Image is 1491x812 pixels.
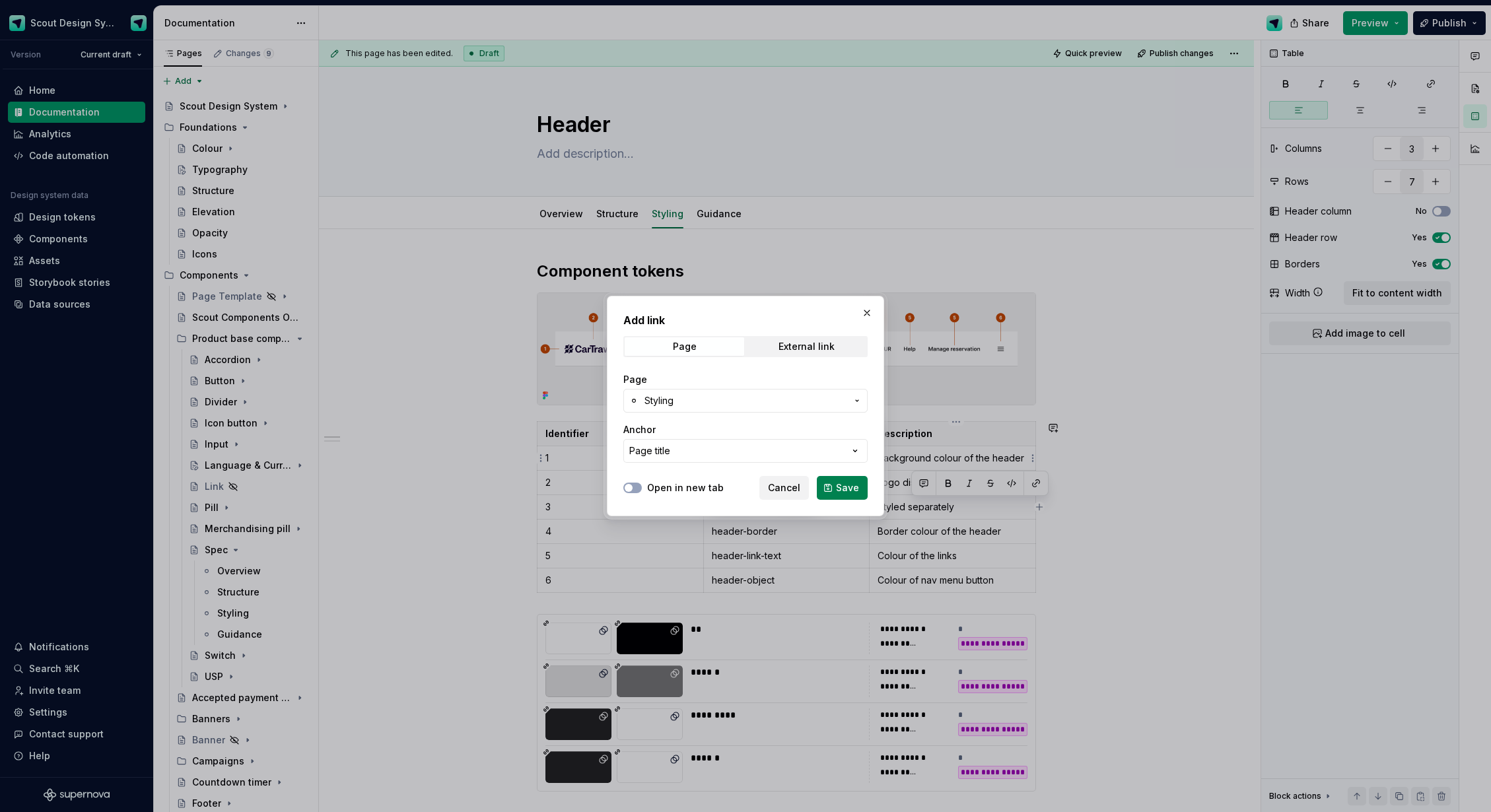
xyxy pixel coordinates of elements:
label: Anchor [623,423,656,436]
span: Save [836,481,859,494]
button: Styling [623,389,868,413]
label: Page [623,373,647,386]
div: External link [779,341,835,352]
label: Open in new tab [647,481,724,494]
div: Page title [629,444,670,457]
button: Save [817,476,868,500]
span: Styling [644,394,674,407]
button: Cancel [759,476,809,500]
span: Cancel [768,481,800,494]
h2: Add link [623,312,868,328]
button: Page title [623,439,868,463]
div: Page [673,341,697,352]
